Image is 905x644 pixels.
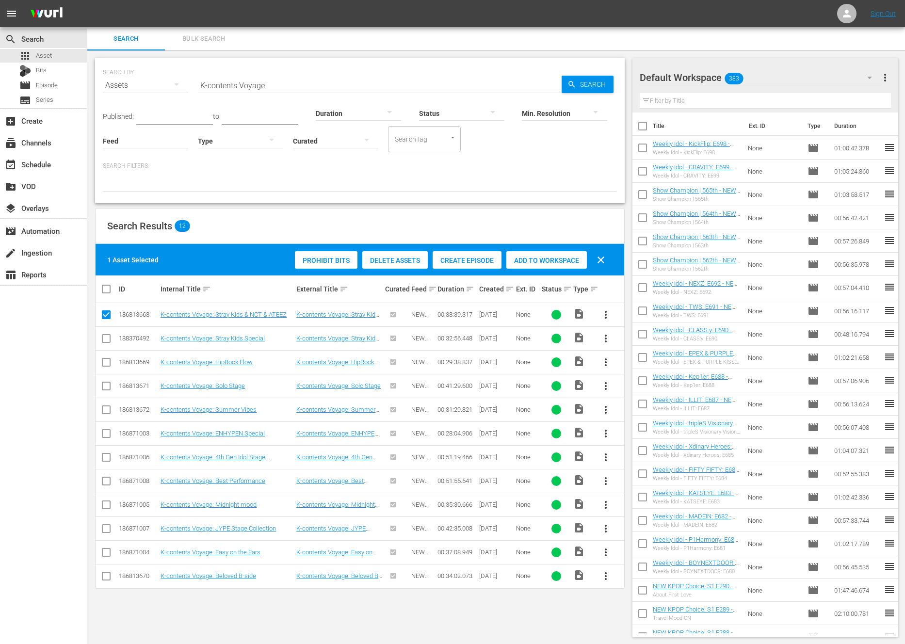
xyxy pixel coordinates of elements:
span: more_vert [600,475,612,487]
button: more_vert [594,517,617,540]
span: Add to Workspace [506,257,587,264]
div: Show Champion | 563th [653,242,740,249]
a: K-contents Voyage: Stray Kids Special [161,335,265,342]
span: 12 [175,220,190,232]
button: more_vert [594,327,617,350]
td: 00:56:42.421 [830,206,884,229]
button: Create Episode [433,251,501,269]
a: K-contents Voyage: ENHYPEN Special [296,430,379,444]
td: 00:57:04.410 [830,276,884,299]
a: K-contents Voyage: Midnight mood [296,501,379,515]
div: [DATE] [479,358,513,366]
span: Episode [808,328,819,340]
div: Weekly Idol - KATSEYE: E683 [653,499,740,505]
div: Show Champion | 565th [653,196,740,202]
div: 00:38:39.317 [437,311,476,318]
button: more_vert [594,398,617,421]
div: 00:42:35.008 [437,525,476,532]
td: 00:48:16.794 [830,322,884,346]
span: NEW KPOP_SSTV_US_W27_2025 002 [411,430,434,466]
span: NEW KPOP_SSTV_US_W27_2025 002 [411,477,434,514]
span: Episode [808,561,819,573]
button: Prohibit Bits [295,251,357,269]
a: Weekly Idol - BOYNEXTDOOR: E680 - NEW [DOMAIN_NAME] - SSTV - 202410 [653,559,739,581]
td: None [744,299,804,322]
span: Video [573,569,585,581]
span: Episode [808,258,819,270]
th: Type [802,113,828,140]
span: Episode [808,375,819,386]
div: [DATE] [479,311,513,318]
div: 186813670 [119,572,158,580]
div: Weekly Idol - Kep1er: E688 [653,382,740,388]
td: 00:56:16.117 [830,299,884,322]
a: K-contents Voyage: Summer Vibes [296,406,379,420]
span: more_vert [600,547,612,558]
div: Feed [411,283,435,295]
div: Default Workspace [640,64,881,91]
th: Ext. ID [743,113,802,140]
a: Weekly Idol - KickFlip: E698 - NEW [DOMAIN_NAME] - SSTV - 202508 [653,140,738,162]
span: Search [576,76,614,93]
div: None [516,430,539,437]
div: [DATE] [479,477,513,484]
span: more_vert [600,380,612,392]
span: Published: [103,113,134,120]
div: 00:31:29.821 [437,406,476,413]
span: NEW KPOP_SSTV_US_W27_2025 002 [411,453,434,490]
div: Weekly Idol - TWS: E691 [653,312,740,319]
span: Video [573,498,585,510]
div: None [516,382,539,389]
td: None [744,555,804,579]
span: Episode [808,491,819,503]
span: more_vert [600,523,612,534]
span: sort [563,285,572,293]
div: Bits [19,65,31,77]
span: Video [573,451,585,462]
div: 00:32:56.448 [437,335,476,342]
span: Schedule [5,159,16,171]
div: Type [573,283,591,295]
a: K-contents Voyage: Stray Kids & NCT & ATEEZ [161,311,287,318]
span: Episode [808,421,819,433]
div: 186871007 [119,525,158,532]
td: 01:02:17.789 [830,532,884,555]
a: Weekly Idol - EPEX & PURPLE KISS: E689 - NEW [DOMAIN_NAME] - SSTV - 202501 [653,350,737,379]
div: 186871008 [119,477,158,484]
div: 186871006 [119,453,158,461]
td: 01:00:42.378 [830,136,884,160]
div: Internal Title [161,283,293,295]
span: reorder [884,235,895,246]
span: more_vert [879,72,891,83]
td: 00:56:07.408 [830,416,884,439]
a: K-contents Voyage: HipRock Flow [161,358,253,366]
a: K-contents Voyage: Summer Vibes [161,406,257,413]
span: Video [573,379,585,391]
div: Weekly Idol - MADEIN: E682 [653,522,740,528]
span: Episode [808,235,819,247]
a: K-contents Voyage: Midnight mood [161,501,257,508]
span: more_vert [600,309,612,321]
span: reorder [884,491,895,502]
div: Weekly Idol - tripleS Visionary Vision: E686 [653,429,740,435]
span: to [213,113,219,120]
div: Weekly Idol - CRAVITY: E699 [653,173,740,179]
span: Episode [808,165,819,177]
button: more_vert [594,541,617,564]
div: 186871004 [119,548,158,556]
span: Video [573,427,585,438]
a: NEW KPOP Choice: S1 E290 - About First Love - NEW [DOMAIN_NAME] - SSTV - 202508 [653,582,737,612]
span: Episode [808,538,819,549]
button: more_vert [594,446,617,469]
td: None [744,369,804,392]
div: None [516,311,539,318]
span: Video [573,546,585,557]
a: Weekly Idol - KATSEYE: E683 - NEW [DOMAIN_NAME] - SSTV - 202411 [653,489,738,511]
a: K-contents Voyage: Easy on the Ears [161,548,260,556]
a: Show Champion | 564th - NEW [DOMAIN_NAME] - SSTV - 202508 [653,210,740,232]
div: Weekly Idol - KickFlip: E698 [653,149,740,156]
span: Episode [19,80,31,91]
button: more_vert [594,351,617,374]
td: 00:52:55.383 [830,462,884,485]
a: K-contents Voyage: Best Performance [296,477,368,492]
